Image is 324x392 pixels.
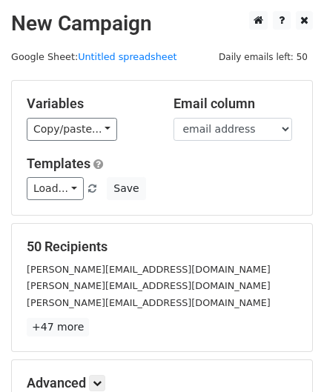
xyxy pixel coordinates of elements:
a: Templates [27,156,90,171]
a: +47 more [27,318,89,336]
small: [PERSON_NAME][EMAIL_ADDRESS][DOMAIN_NAME] [27,297,271,308]
a: Copy/paste... [27,118,117,141]
h5: 50 Recipients [27,239,297,255]
small: [PERSON_NAME][EMAIL_ADDRESS][DOMAIN_NAME] [27,280,271,291]
small: [PERSON_NAME][EMAIL_ADDRESS][DOMAIN_NAME] [27,264,271,275]
h5: Email column [173,96,298,112]
a: Daily emails left: 50 [214,51,313,62]
a: Untitled spreadsheet [78,51,176,62]
small: Google Sheet: [11,51,177,62]
button: Save [107,177,145,200]
a: Load... [27,177,84,200]
h2: New Campaign [11,11,313,36]
h5: Advanced [27,375,297,391]
span: Daily emails left: 50 [214,49,313,65]
h5: Variables [27,96,151,112]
